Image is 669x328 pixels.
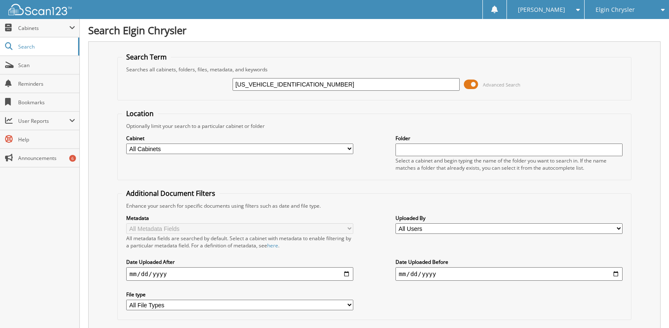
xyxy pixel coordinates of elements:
[122,122,627,130] div: Optionally limit your search to a particular cabinet or folder
[18,62,75,69] span: Scan
[18,155,75,162] span: Announcements
[126,135,353,142] label: Cabinet
[483,81,520,88] span: Advanced Search
[122,202,627,209] div: Enhance your search for specific documents using filters such as date and file type.
[126,258,353,266] label: Date Uploaded After
[395,157,623,171] div: Select a cabinet and begin typing the name of the folder you want to search in. If the name match...
[8,4,72,15] img: scan123-logo-white.svg
[627,287,669,328] iframe: Chat Widget
[395,267,623,281] input: end
[18,43,74,50] span: Search
[18,80,75,87] span: Reminders
[267,242,278,249] a: here
[395,214,623,222] label: Uploaded By
[126,235,353,249] div: All metadata fields are searched by default. Select a cabinet with metadata to enable filtering b...
[126,214,353,222] label: Metadata
[69,155,76,162] div: 6
[88,23,661,37] h1: Search Elgin Chrysler
[122,189,219,198] legend: Additional Document Filters
[395,258,623,266] label: Date Uploaded Before
[122,109,158,118] legend: Location
[18,117,69,125] span: User Reports
[596,7,635,12] span: Elgin Chrysler
[126,291,353,298] label: File type
[518,7,565,12] span: [PERSON_NAME]
[18,99,75,106] span: Bookmarks
[18,136,75,143] span: Help
[18,24,69,32] span: Cabinets
[395,135,623,142] label: Folder
[122,52,171,62] legend: Search Term
[126,267,353,281] input: start
[122,66,627,73] div: Searches all cabinets, folders, files, metadata, and keywords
